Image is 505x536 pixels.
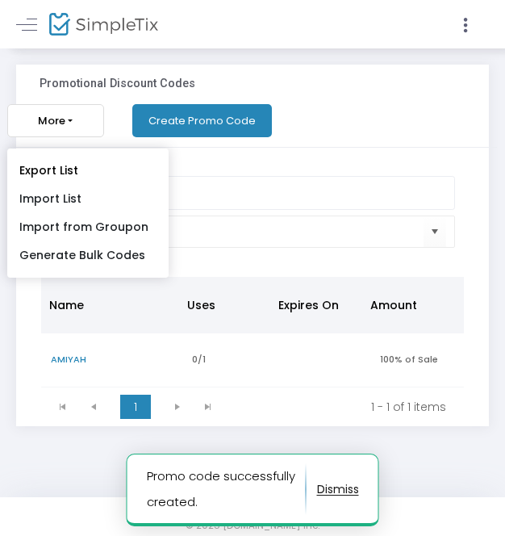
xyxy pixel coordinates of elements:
h3: Promotional Discount Codes [40,77,195,90]
span: 100% of Sale [380,353,438,366]
span: Amount [370,297,417,313]
span: Name [49,297,84,313]
button: Create Promo Code [132,104,272,137]
a: Import List [7,185,169,213]
a: Generate Bulk Codes [7,241,169,270]
p: Promo code successfully created. [147,463,307,515]
div: Data table [41,277,464,387]
span: Expires On [278,297,339,313]
span: AMIYAH [51,353,86,366]
button: More [7,104,104,137]
button: Select [424,215,446,248]
span: Uses [187,297,215,313]
input: Search By Name [50,176,456,210]
span: Page 1 [120,395,151,419]
button: dismiss [317,476,359,502]
input: NO DATA FOUND [65,223,424,240]
a: Export List [7,157,169,185]
span: 0/1 [192,353,206,366]
a: Import from Groupon [7,213,169,241]
kendo-pager-info: 1 - 1 of 1 items [235,399,446,415]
